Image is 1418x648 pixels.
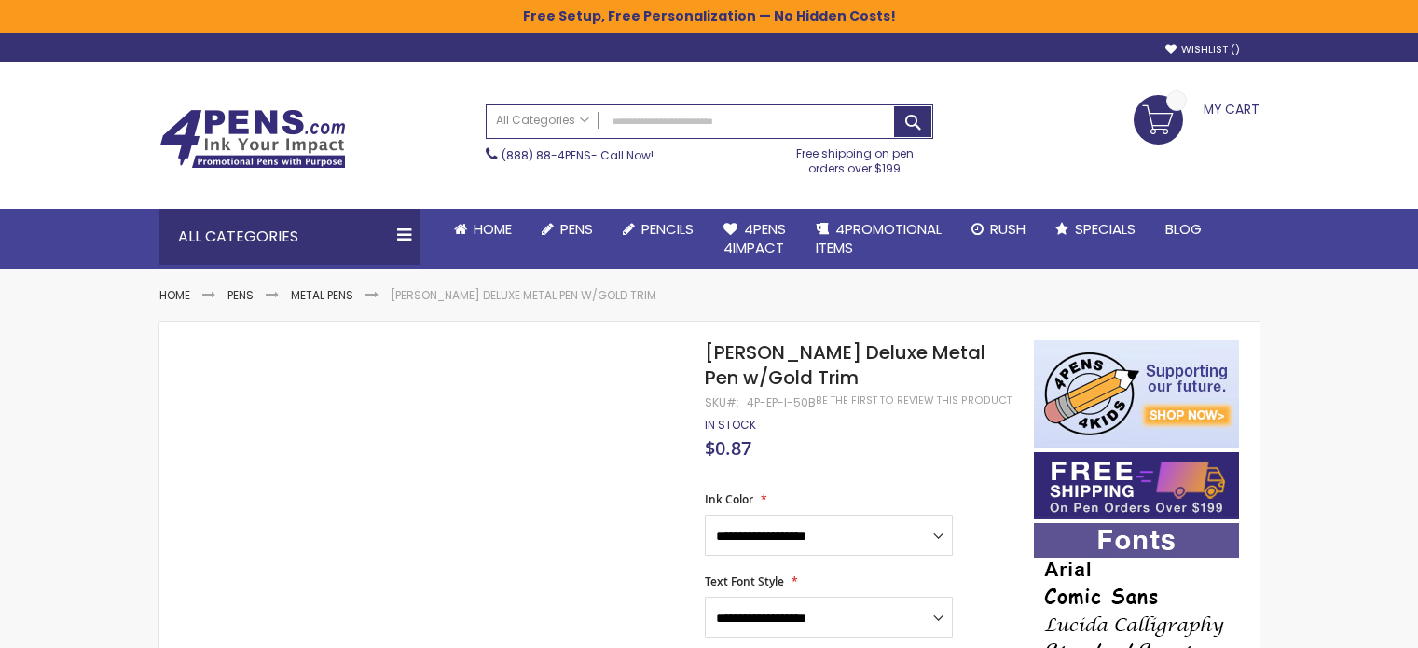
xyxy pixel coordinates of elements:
span: Rush [990,219,1026,239]
div: Availability [705,418,756,433]
a: Rush [957,209,1040,250]
a: Pens [227,287,254,303]
span: $0.87 [705,435,751,461]
a: Home [439,209,527,250]
li: [PERSON_NAME] Deluxe Metal Pen w/Gold Trim [391,288,656,303]
span: 4PROMOTIONAL ITEMS [816,219,942,257]
div: Free shipping on pen orders over $199 [777,139,933,176]
a: Pencils [608,209,709,250]
span: Ink Color [705,491,753,507]
a: Pens [527,209,608,250]
span: - Call Now! [502,147,654,163]
span: Home [474,219,512,239]
a: Metal Pens [291,287,353,303]
a: Home [159,287,190,303]
img: Free shipping on orders over $199 [1034,452,1239,519]
a: Wishlist [1165,43,1240,57]
a: 4PROMOTIONALITEMS [801,209,957,269]
a: Be the first to review this product [816,393,1012,407]
a: (888) 88-4PENS [502,147,591,163]
a: 4Pens4impact [709,209,801,269]
span: In stock [705,417,756,433]
span: Pencils [641,219,694,239]
img: 4pens 4 kids [1034,340,1239,448]
span: All Categories [496,113,589,128]
span: Text Font Style [705,573,784,589]
span: 4Pens 4impact [723,219,786,257]
a: All Categories [487,105,599,136]
a: Specials [1040,209,1150,250]
div: All Categories [159,209,420,265]
span: [PERSON_NAME] Deluxe Metal Pen w/Gold Trim [705,339,985,391]
span: Specials [1075,219,1136,239]
span: Blog [1165,219,1202,239]
div: 4P-EP-I-50B [747,395,816,410]
span: Pens [560,219,593,239]
img: 4Pens Custom Pens and Promotional Products [159,109,346,169]
a: Blog [1150,209,1217,250]
strong: SKU [705,394,739,410]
